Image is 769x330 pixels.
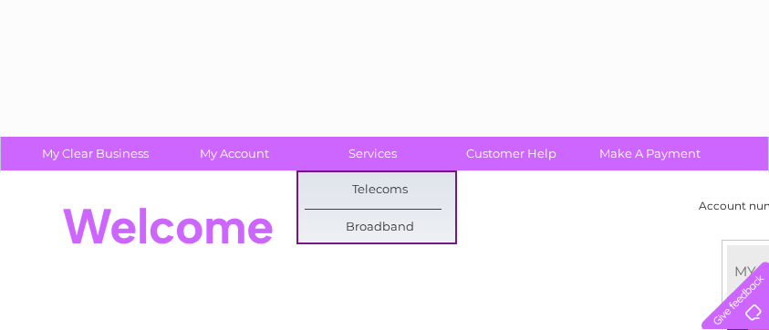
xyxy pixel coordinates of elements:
a: Telecoms [305,172,455,209]
a: Make A Payment [575,137,725,170]
a: Customer Help [436,137,587,170]
a: My Clear Business [20,137,171,170]
a: Services [297,137,448,170]
a: My Account [159,137,309,170]
a: Broadband [305,210,455,246]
